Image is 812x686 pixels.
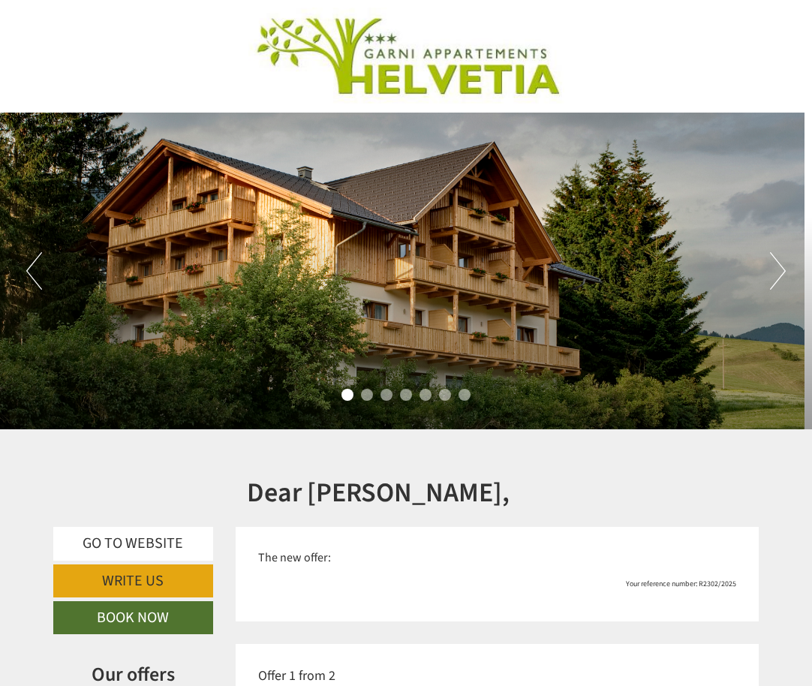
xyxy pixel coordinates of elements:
[53,601,213,634] a: Book now
[53,564,213,597] a: Write us
[26,252,42,290] button: Previous
[258,666,335,685] span: Offer 1 from 2
[53,527,213,561] a: Go to website
[770,252,786,290] button: Next
[247,478,510,508] h1: Dear [PERSON_NAME],
[626,579,736,589] span: Your reference number: R2302/2025
[258,549,737,567] p: The new offer:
